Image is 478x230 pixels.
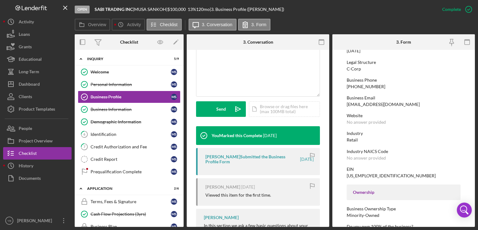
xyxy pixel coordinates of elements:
[7,219,12,223] text: YB
[347,156,386,161] div: No answer provided
[171,144,177,150] div: M S
[19,160,33,174] div: History
[134,7,167,12] div: MUSA SANKOH |
[442,3,461,16] div: Complete
[3,78,72,90] button: Dashboard
[95,7,133,12] b: SABI TRADING INC
[19,53,42,67] div: Educational
[3,16,72,28] button: Activity
[171,119,177,125] div: M S
[147,19,182,31] button: Checklist
[78,141,180,153] a: 7Credit Authorization and FeeMS
[19,28,30,42] div: Loans
[3,147,72,160] button: Checklist
[3,28,72,41] button: Loans
[78,195,180,208] a: Terms, Fees & SignatureMS
[241,184,255,189] time: 2025-08-20 17:38
[19,41,32,55] div: Grants
[204,215,239,220] div: [PERSON_NAME]
[216,101,226,117] div: Send
[300,157,314,162] time: 2025-08-20 17:44
[171,211,177,217] div: M S
[167,7,186,12] span: $100,000
[91,212,171,217] div: Cash Flow Projections (3yrs)
[75,19,110,31] button: Overview
[347,131,461,136] div: Industry
[171,199,177,205] div: M S
[347,102,420,107] div: [EMAIL_ADDRESS][DOMAIN_NAME]
[83,132,86,136] tspan: 6
[347,60,461,65] div: Legal Structure
[202,22,232,27] label: 3. Conversation
[75,6,90,13] div: Open
[168,57,179,61] div: 5 / 9
[347,149,461,154] div: Industry NAICS Code
[347,206,461,211] div: Business Ownership Type
[78,208,180,220] a: Cash Flow Projections (3yrs)MS
[212,133,262,138] div: You Marked this Complete
[205,154,299,164] div: [PERSON_NAME] Submitted the Business Profile Form
[436,3,475,16] button: Complete
[19,16,34,30] div: Activity
[91,107,171,112] div: Business Information
[127,22,141,27] label: Activity
[78,128,180,141] a: 6IdentificationMS
[3,172,72,184] button: Documents
[91,69,171,74] div: Welcome
[3,90,72,103] button: Clients
[16,214,56,228] div: [PERSON_NAME]
[19,90,32,104] div: Clients
[243,40,273,45] div: 3. Conversation
[78,91,180,103] a: Business ProfileMS
[3,103,72,115] a: Product Templates
[210,7,284,12] div: | 3. Business Profile ([PERSON_NAME])
[347,66,361,71] div: C-Corp
[171,94,177,100] div: M S
[205,193,271,198] div: Viewed this item for the first time.
[196,7,210,12] div: 120 mo
[347,95,461,100] div: Business Email
[120,40,138,45] div: Checklist
[347,213,379,218] div: Minority-Owned
[91,82,171,87] div: Personal Information
[78,153,180,165] a: Credit ReportMS
[78,103,180,116] a: Business InformationMS
[78,116,180,128] a: Demographic InformationMS
[19,135,53,149] div: Project Overview
[160,22,178,27] label: Checklist
[347,84,385,89] div: [PHONE_NUMBER]
[19,147,37,161] div: Checklist
[3,160,72,172] button: History
[3,53,72,65] button: Educational
[196,101,246,117] button: Send
[347,137,358,142] div: Retail
[19,122,32,136] div: People
[3,135,72,147] a: Project Overview
[353,190,454,195] div: Ownership
[238,19,270,31] button: 3. Form
[3,41,72,53] a: Grants
[347,120,386,125] div: No answer provided
[87,57,163,61] div: Inquiry
[171,223,177,230] div: M S
[251,22,266,27] label: 3. Form
[87,187,163,190] div: Application
[91,169,171,174] div: Prequalification Complete
[78,165,180,178] a: Prequalification CompleteMS
[189,19,237,31] button: 3. Conversation
[91,157,171,162] div: Credit Report
[3,122,72,135] button: People
[112,19,145,31] button: Activity
[78,66,180,78] a: WelcomeMS
[188,7,196,12] div: 13 %
[91,144,171,149] div: Credit Authorization and Fee
[457,203,472,218] div: Open Intercom Messenger
[347,167,461,172] div: EIN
